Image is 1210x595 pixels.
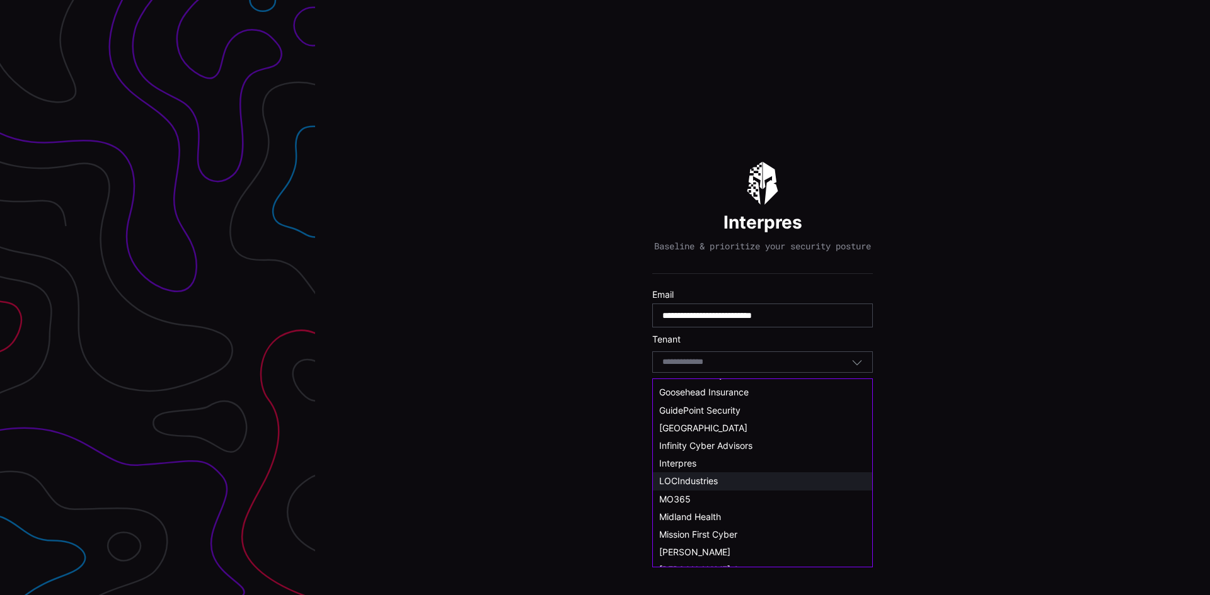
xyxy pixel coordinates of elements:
[654,241,871,252] p: Baseline & prioritize your security posture
[659,494,691,504] span: MO365
[659,547,730,557] span: [PERSON_NAME]
[659,529,737,540] span: Mission First Cyber
[659,458,696,468] span: Interpres
[723,211,802,234] h1: Interpres
[659,440,752,451] span: Infinity Cyber Advisors
[659,511,721,522] span: Midland Health
[659,564,758,575] span: [PERSON_NAME] Group
[659,422,747,433] span: [GEOGRAPHIC_DATA]
[652,289,873,300] label: Email
[659,475,718,486] span: LOCIndustries
[659,387,749,397] span: Goosehead Insurance
[652,334,873,345] label: Tenant
[659,405,740,416] span: GuidePoint Security
[851,356,863,368] button: Toggle options menu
